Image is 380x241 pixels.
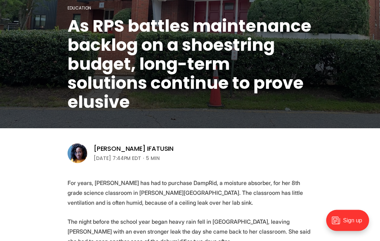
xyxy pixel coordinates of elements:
h1: As RPS battles maintenance backlog on a shoestring budget, long-term solutions continue to prove ... [68,17,312,112]
img: Victoria A. Ifatusin [68,144,87,163]
time: [DATE] 7:44PM EDT [94,154,141,163]
a: Education [68,5,91,11]
p: For years, [PERSON_NAME] has had to purchase DampRid, a moisture absorber, for her 8th grade scie... [68,178,312,208]
iframe: portal-trigger [320,206,380,241]
span: 5 min [146,154,160,163]
a: [PERSON_NAME] Ifatusin [94,145,173,153]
